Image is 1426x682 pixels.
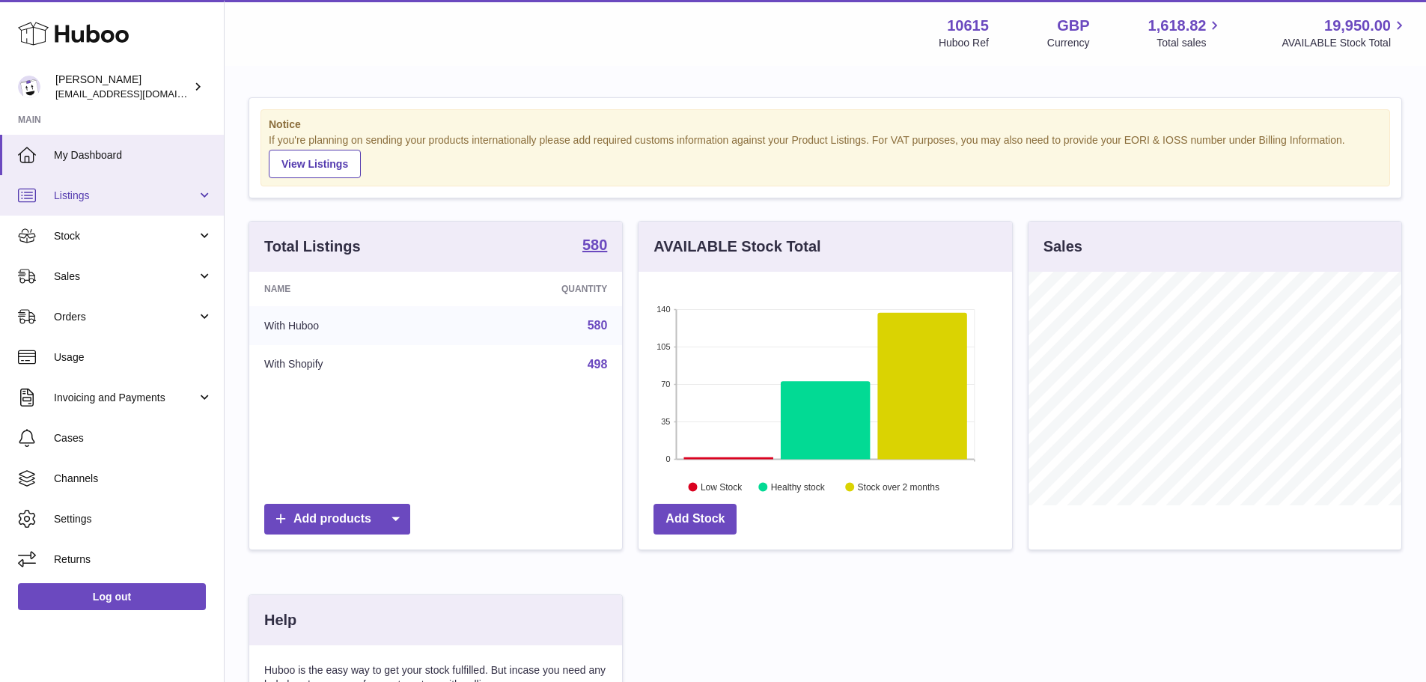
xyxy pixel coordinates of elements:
[666,454,671,463] text: 0
[662,380,671,389] text: 70
[1282,16,1408,50] a: 19,950.00 AVAILABLE Stock Total
[54,148,213,162] span: My Dashboard
[54,310,197,324] span: Orders
[1148,16,1224,50] a: 1,618.82 Total sales
[54,270,197,284] span: Sales
[653,504,737,535] a: Add Stock
[264,237,361,257] h3: Total Listings
[54,391,197,405] span: Invoicing and Payments
[55,88,220,100] span: [EMAIL_ADDRESS][DOMAIN_NAME]
[1324,16,1391,36] span: 19,950.00
[18,76,40,98] img: internalAdmin-10615@internal.huboo.com
[1047,36,1090,50] div: Currency
[588,319,608,332] a: 580
[1157,36,1223,50] span: Total sales
[249,272,451,306] th: Name
[451,272,623,306] th: Quantity
[54,229,197,243] span: Stock
[939,36,989,50] div: Huboo Ref
[858,481,939,492] text: Stock over 2 months
[1043,237,1082,257] h3: Sales
[264,504,410,535] a: Add products
[18,583,206,610] a: Log out
[582,237,607,255] a: 580
[54,350,213,365] span: Usage
[656,342,670,351] text: 105
[269,118,1382,132] strong: Notice
[701,481,743,492] text: Low Stock
[54,472,213,486] span: Channels
[264,610,296,630] h3: Help
[249,345,451,384] td: With Shopify
[269,150,361,178] a: View Listings
[656,305,670,314] text: 140
[54,512,213,526] span: Settings
[1282,36,1408,50] span: AVAILABLE Stock Total
[588,358,608,371] a: 498
[55,73,190,101] div: [PERSON_NAME]
[771,481,826,492] text: Healthy stock
[269,133,1382,178] div: If you're planning on sending your products internationally please add required customs informati...
[54,431,213,445] span: Cases
[947,16,989,36] strong: 10615
[653,237,820,257] h3: AVAILABLE Stock Total
[1148,16,1207,36] span: 1,618.82
[582,237,607,252] strong: 580
[662,417,671,426] text: 35
[249,306,451,345] td: With Huboo
[1057,16,1089,36] strong: GBP
[54,552,213,567] span: Returns
[54,189,197,203] span: Listings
